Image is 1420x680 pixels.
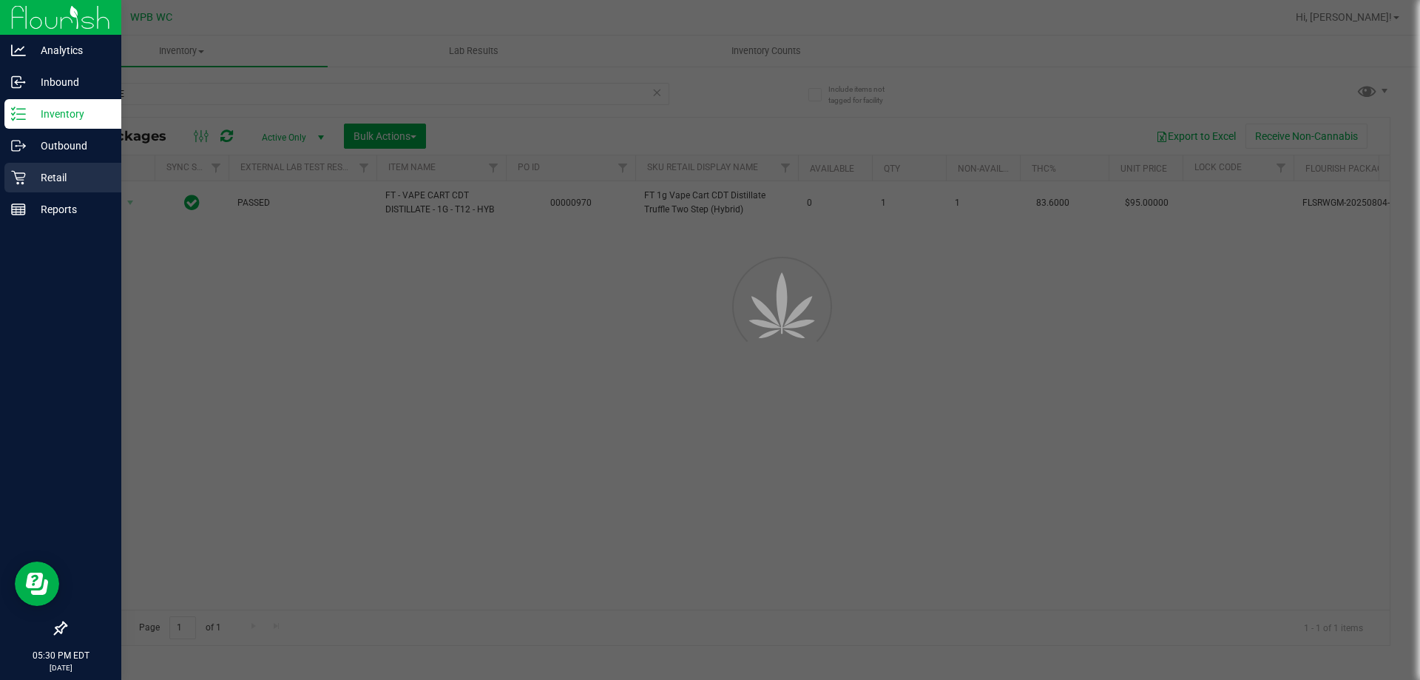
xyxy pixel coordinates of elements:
[7,662,115,673] p: [DATE]
[11,75,26,90] inline-svg: Inbound
[26,169,115,186] p: Retail
[11,170,26,185] inline-svg: Retail
[11,107,26,121] inline-svg: Inventory
[15,562,59,606] iframe: Resource center
[26,201,115,218] p: Reports
[26,105,115,123] p: Inventory
[26,41,115,59] p: Analytics
[11,43,26,58] inline-svg: Analytics
[7,649,115,662] p: 05:30 PM EDT
[26,73,115,91] p: Inbound
[11,138,26,153] inline-svg: Outbound
[11,202,26,217] inline-svg: Reports
[26,137,115,155] p: Outbound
